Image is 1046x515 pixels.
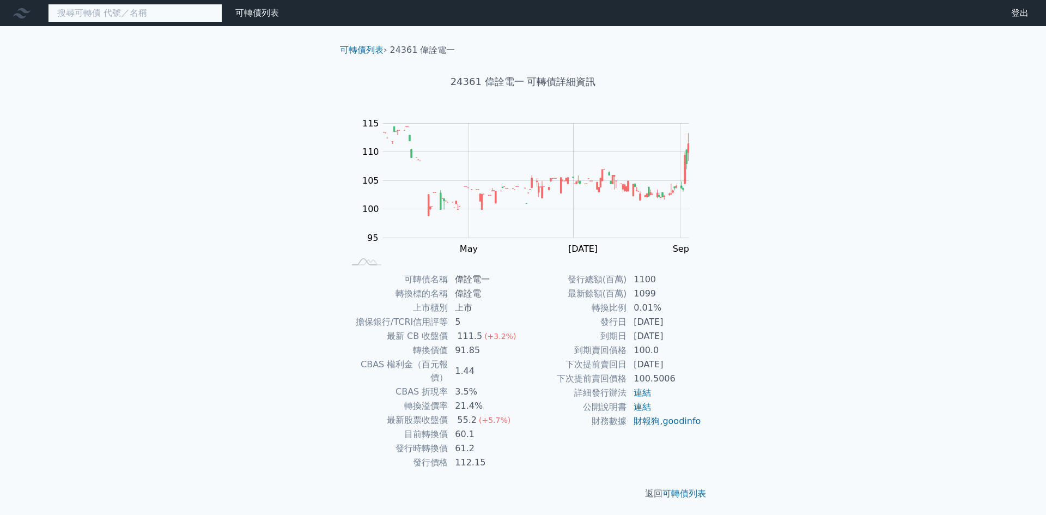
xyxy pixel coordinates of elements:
[448,272,523,287] td: 偉詮電一
[448,385,523,399] td: 3.5%
[362,175,379,186] tspan: 105
[344,427,448,441] td: 目前轉換價
[523,386,627,400] td: 詳細發行辦法
[340,45,384,55] a: 可轉債列表
[448,315,523,329] td: 5
[627,287,702,301] td: 1099
[523,329,627,343] td: 到期日
[455,330,484,343] div: 111.5
[448,456,523,470] td: 112.15
[523,315,627,329] td: 發行日
[568,244,598,254] tspan: [DATE]
[634,402,651,412] a: 連結
[390,44,455,57] li: 24361 偉詮電一
[340,44,387,57] li: ›
[357,118,706,254] g: Chart
[448,301,523,315] td: 上市
[627,343,702,358] td: 100.0
[627,329,702,343] td: [DATE]
[523,301,627,315] td: 轉換比例
[523,272,627,287] td: 發行總額(百萬)
[331,487,715,500] p: 返回
[523,358,627,372] td: 下次提前賣回日
[448,343,523,358] td: 91.85
[523,343,627,358] td: 到期賣回價格
[634,387,651,398] a: 連結
[344,287,448,301] td: 轉換標的名稱
[662,488,706,499] a: 可轉債列表
[331,74,715,89] h1: 24361 偉詮電一 可轉債詳細資訊
[344,413,448,427] td: 最新股票收盤價
[48,4,222,22] input: 搜尋可轉債 代號／名稱
[484,332,516,341] span: (+3.2%)
[627,414,702,428] td: ,
[344,315,448,329] td: 擔保銀行/TCRI信用評等
[344,399,448,413] td: 轉換溢價率
[367,233,378,243] tspan: 95
[1002,4,1037,22] a: 登出
[344,272,448,287] td: 可轉債名稱
[448,358,523,385] td: 1.44
[344,329,448,343] td: 最新 CB 收盤價
[634,416,660,426] a: 財報狗
[362,118,379,129] tspan: 115
[627,315,702,329] td: [DATE]
[523,287,627,301] td: 最新餘額(百萬)
[344,301,448,315] td: 上市櫃別
[448,441,523,456] td: 61.2
[344,441,448,456] td: 發行時轉換價
[448,399,523,413] td: 21.4%
[344,358,448,385] td: CBAS 權利金（百元報價）
[523,372,627,386] td: 下次提前賣回價格
[627,372,702,386] td: 100.5006
[627,301,702,315] td: 0.01%
[362,204,379,214] tspan: 100
[235,8,279,18] a: 可轉債列表
[344,385,448,399] td: CBAS 折現率
[662,416,701,426] a: goodinfo
[455,414,479,427] div: 55.2
[523,400,627,414] td: 公開說明書
[523,414,627,428] td: 財務數據
[344,343,448,358] td: 轉換價值
[627,272,702,287] td: 1100
[344,456,448,470] td: 發行價格
[479,416,510,425] span: (+5.7%)
[460,244,478,254] tspan: May
[448,287,523,301] td: 偉詮電
[448,427,523,441] td: 60.1
[362,147,379,157] tspan: 110
[673,244,689,254] tspan: Sep
[627,358,702,372] td: [DATE]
